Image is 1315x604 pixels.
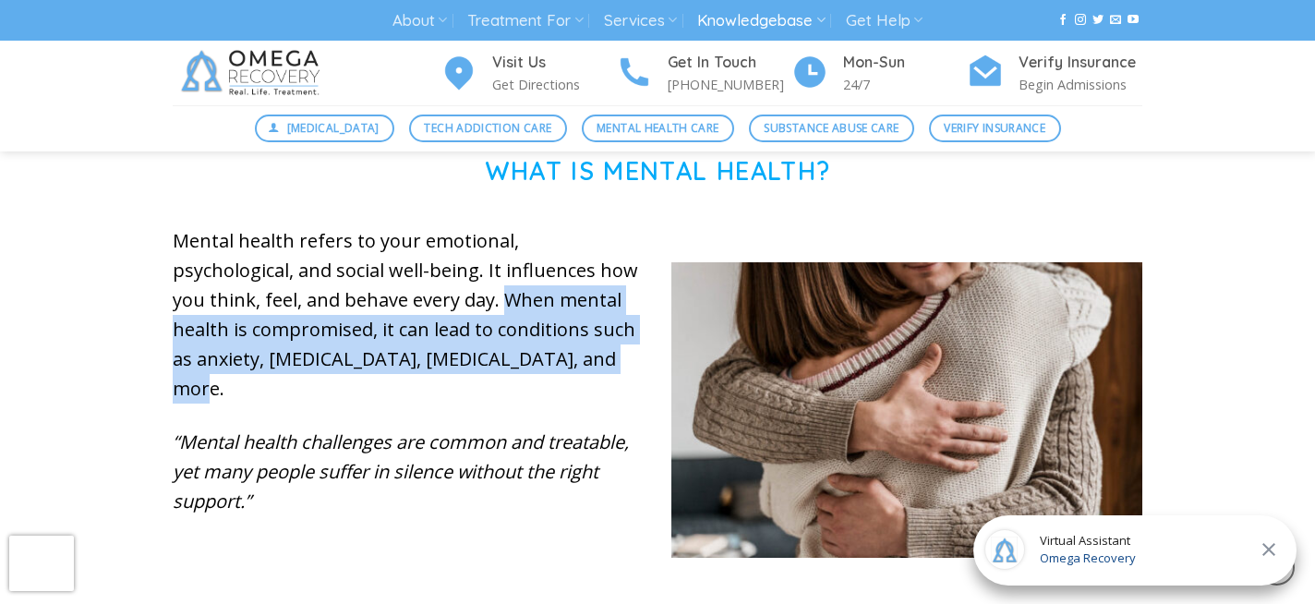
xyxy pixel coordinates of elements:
em: “Mental health challenges are common and treatable, yet many people suffer in silence without the... [173,429,629,513]
img: Outpatient Rehab in Austin [671,262,1142,558]
a: Send us an email [1110,14,1121,27]
a: Services [604,4,677,38]
a: Get Help [846,4,923,38]
a: Substance Abuse Care [749,115,914,142]
h1: What is Mental Health? [173,156,1142,187]
a: [MEDICAL_DATA] [255,115,395,142]
p: [PHONE_NUMBER] [668,74,791,95]
a: Follow on Instagram [1075,14,1086,27]
p: Mental health refers to your emotional, psychological, and social well-being. It influences how y... [173,226,644,404]
a: Verify Insurance [929,115,1061,142]
h4: Visit Us [492,51,616,75]
a: Visit Us Get Directions [440,51,616,96]
a: Verify Insurance Begin Admissions [967,51,1142,96]
a: Get In Touch [PHONE_NUMBER] [616,51,791,96]
span: [MEDICAL_DATA] [287,119,380,137]
a: Treatment For [467,4,583,38]
a: Mental Health Care [582,115,734,142]
h4: Verify Insurance [1019,51,1142,75]
a: Tech Addiction Care [409,115,567,142]
a: About [392,4,447,38]
h4: Mon-Sun [843,51,967,75]
span: Tech Addiction Care [424,119,551,137]
span: Substance Abuse Care [764,119,899,137]
h4: Get In Touch [668,51,791,75]
a: Knowledgebase [697,4,825,38]
p: Get Directions [492,74,616,95]
a: Follow on Facebook [1057,14,1068,27]
img: Omega Recovery [173,41,334,105]
a: Follow on Twitter [1092,14,1104,27]
p: 24/7 [843,74,967,95]
span: Verify Insurance [944,119,1045,137]
p: Begin Admissions [1019,74,1142,95]
a: Follow on YouTube [1128,14,1139,27]
span: Mental Health Care [597,119,718,137]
